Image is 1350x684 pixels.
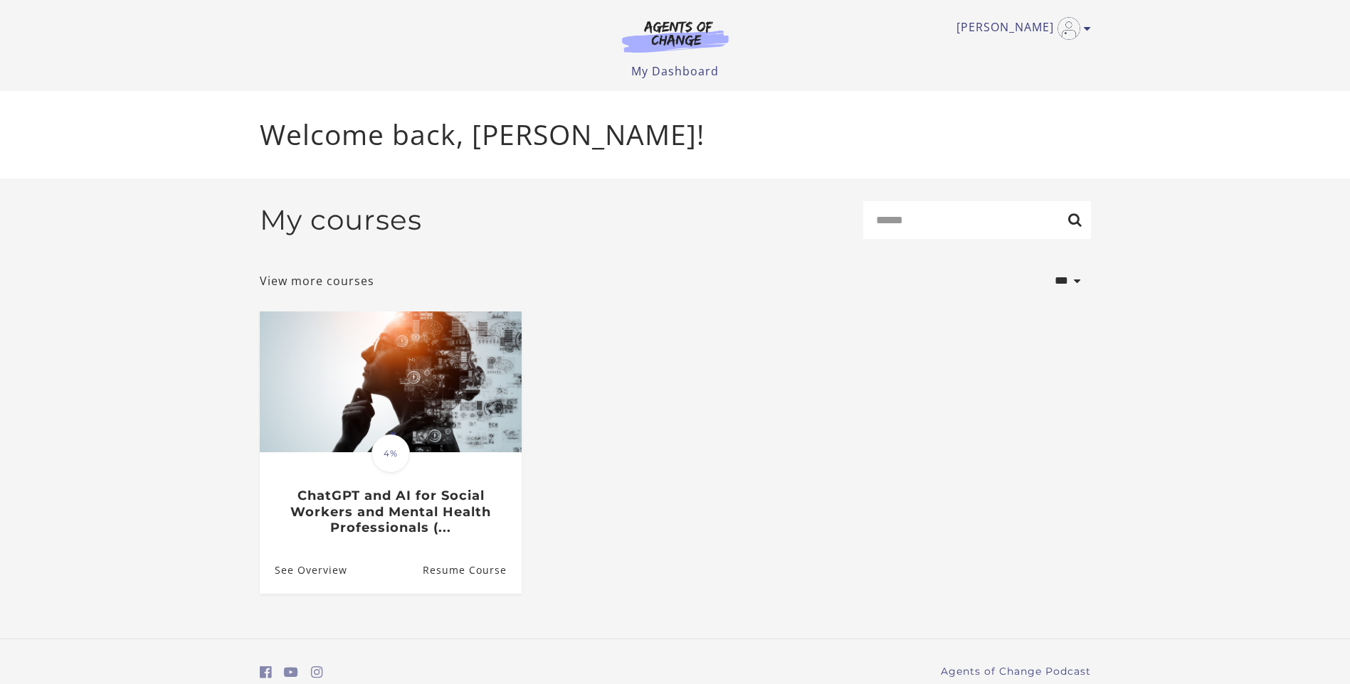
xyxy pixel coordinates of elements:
[607,20,744,53] img: Agents of Change Logo
[260,666,272,679] i: https://www.facebook.com/groups/aswbtestprep (Open in a new window)
[311,662,323,683] a: https://www.instagram.com/agentsofchangeprep/ (Open in a new window)
[260,547,347,593] a: ChatGPT and AI for Social Workers and Mental Health Professionals (...: See Overview
[260,662,272,683] a: https://www.facebook.com/groups/aswbtestprep (Open in a new window)
[260,203,422,237] h2: My courses
[631,63,719,79] a: My Dashboard
[422,547,521,593] a: ChatGPT and AI for Social Workers and Mental Health Professionals (...: Resume Course
[311,666,323,679] i: https://www.instagram.com/agentsofchangeprep/ (Open in a new window)
[275,488,506,536] h3: ChatGPT and AI for Social Workers and Mental Health Professionals (...
[371,434,410,473] span: 4%
[260,114,1091,156] p: Welcome back, [PERSON_NAME]!
[284,666,298,679] i: https://www.youtube.com/c/AgentsofChangeTestPrepbyMeaganMitchell (Open in a new window)
[941,664,1091,679] a: Agents of Change Podcast
[260,272,374,289] a: View more courses
[284,662,298,683] a: https://www.youtube.com/c/AgentsofChangeTestPrepbyMeaganMitchell (Open in a new window)
[956,17,1084,40] a: Toggle menu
